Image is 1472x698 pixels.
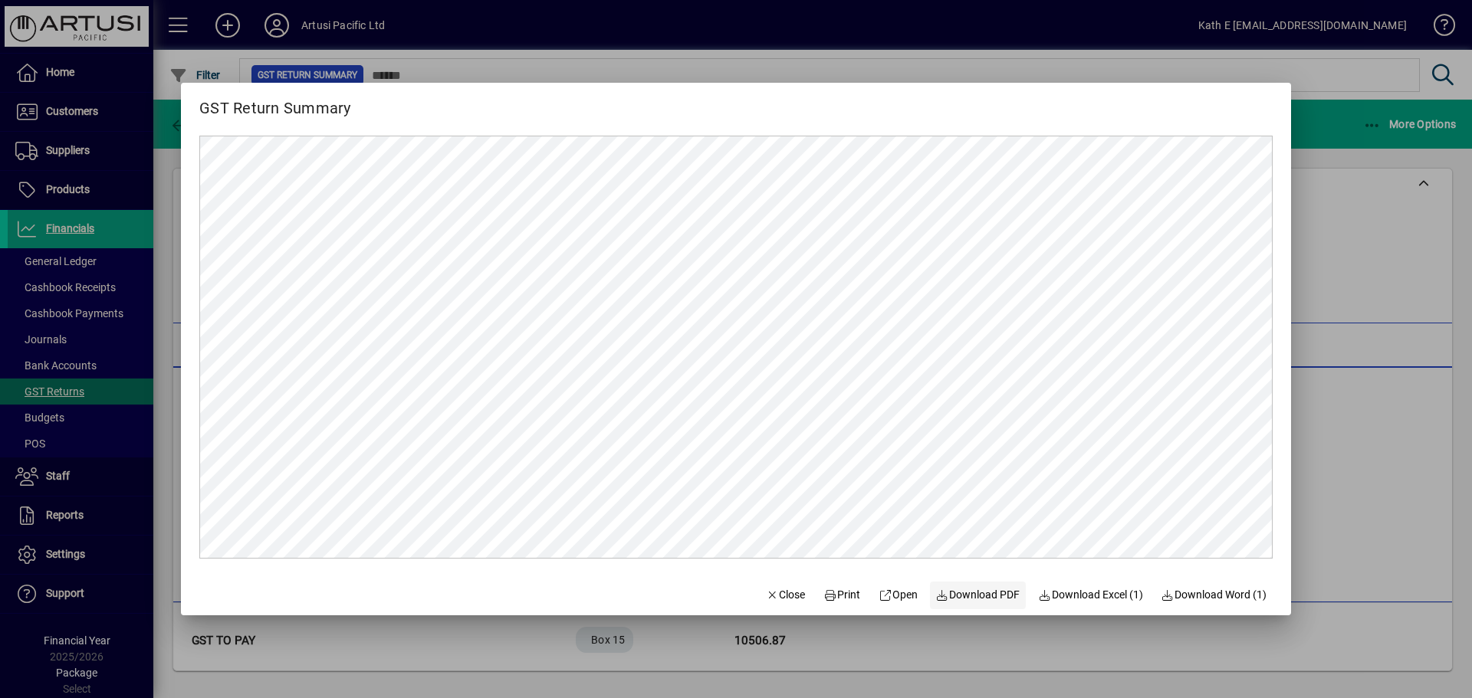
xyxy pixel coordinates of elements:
[760,582,812,609] button: Close
[872,582,924,609] a: Open
[766,587,806,603] span: Close
[936,587,1020,603] span: Download PDF
[1161,587,1267,603] span: Download Word (1)
[1038,587,1143,603] span: Download Excel (1)
[879,587,918,603] span: Open
[1032,582,1149,609] button: Download Excel (1)
[930,582,1027,609] a: Download PDF
[1155,582,1273,609] button: Download Word (1)
[817,582,866,609] button: Print
[823,587,860,603] span: Print
[181,83,370,120] h2: GST Return Summary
